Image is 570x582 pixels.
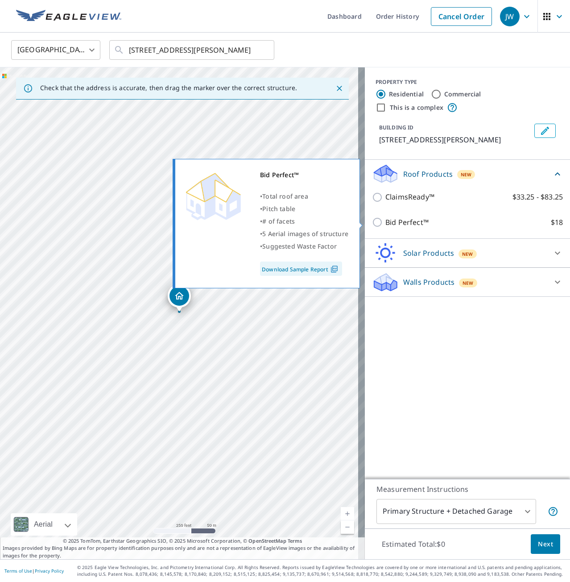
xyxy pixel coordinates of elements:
img: Pdf Icon [328,265,340,273]
span: Total roof area [262,192,308,200]
span: Pitch table [262,204,295,213]
button: Close [334,83,345,94]
p: Check that the address is accurate, then drag the marker over the correct structure. [40,84,297,92]
span: New [463,279,474,287]
span: Your report will include the primary structure and a detached garage if one exists. [548,506,558,517]
p: Solar Products [403,248,454,258]
div: Dropped pin, building 1, Residential property, 416 Johnston Ave Pittsburgh, PA 15207 [168,284,191,312]
p: © 2025 Eagle View Technologies, Inc. and Pictometry International Corp. All Rights Reserved. Repo... [77,564,566,578]
a: Cancel Order [431,7,492,26]
p: Roof Products [403,169,453,179]
p: $18 [551,217,563,228]
span: New [461,171,472,178]
div: Solar ProductsNew [372,242,563,264]
div: Primary Structure + Detached Garage [376,499,536,524]
p: ClaimsReady™ [385,191,434,203]
img: Premium [182,169,244,222]
div: JW [500,7,520,26]
div: Roof ProductsNew [372,163,563,184]
p: Walls Products [403,277,454,287]
div: [GEOGRAPHIC_DATA] [11,37,100,62]
p: [STREET_ADDRESS][PERSON_NAME] [379,134,531,145]
span: # of facets [262,217,295,225]
p: $33.25 - $83.25 [512,191,563,203]
span: © 2025 TomTom, Earthstar Geographics SIO, © 2025 Microsoft Corporation, © [63,537,302,545]
div: • [260,203,348,215]
p: Estimated Total: $0 [375,534,452,554]
a: Privacy Policy [35,568,64,574]
a: OpenStreetMap [248,537,286,544]
div: Walls ProductsNew [372,271,563,293]
span: New [462,250,473,258]
input: Search by address or latitude-longitude [129,37,256,62]
div: Bid Perfect™ [260,169,348,181]
div: PROPERTY TYPE [376,78,559,86]
a: Download Sample Report [260,262,342,276]
a: Terms of Use [4,568,32,574]
div: • [260,190,348,203]
a: Current Level 17, Zoom In [341,507,354,520]
label: This is a complex [390,103,443,112]
div: • [260,215,348,228]
span: Suggested Waste Factor [262,242,337,250]
a: Current Level 17, Zoom Out [341,520,354,534]
p: | [4,568,64,574]
p: BUILDING ID [379,124,413,131]
button: Edit building 1 [534,124,556,138]
p: Bid Perfect™ [385,217,429,228]
label: Commercial [444,90,481,99]
div: • [260,228,348,240]
img: EV Logo [16,10,121,23]
a: Terms [288,537,302,544]
span: 5 Aerial images of structure [262,229,348,238]
span: Next [538,539,553,550]
div: Aerial [11,513,77,536]
div: • [260,240,348,253]
p: Measurement Instructions [376,484,558,495]
div: Aerial [31,513,55,536]
button: Next [531,534,560,554]
label: Residential [389,90,424,99]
